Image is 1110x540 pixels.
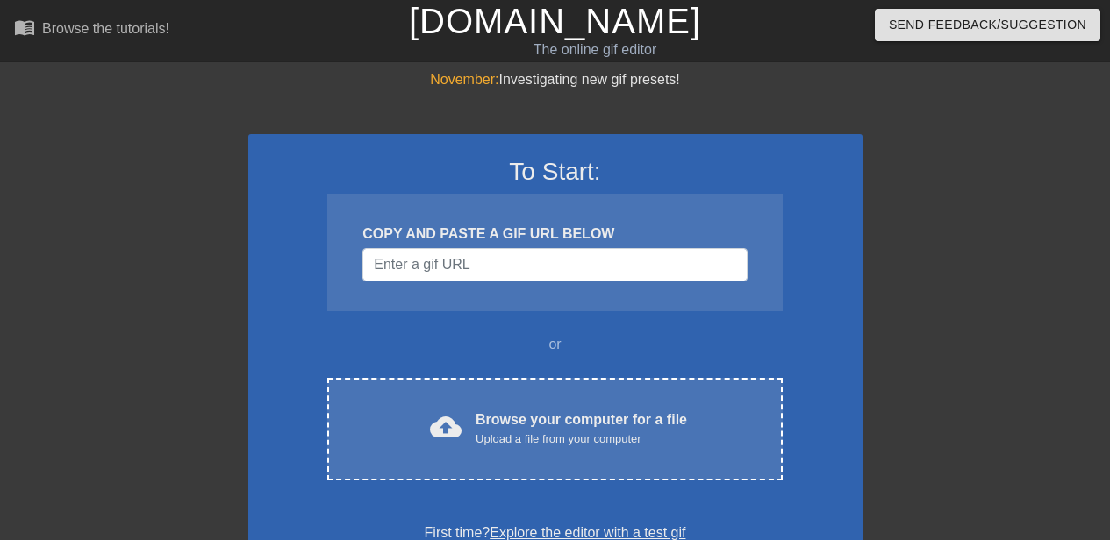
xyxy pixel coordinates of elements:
span: November: [430,72,498,87]
div: Upload a file from your computer [476,430,687,448]
div: or [294,334,817,355]
div: Browse the tutorials! [42,21,169,36]
h3: To Start: [271,157,840,187]
span: cloud_upload [430,411,462,443]
input: Username [362,248,747,281]
button: Send Feedback/Suggestion [875,9,1100,41]
a: [DOMAIN_NAME] [409,2,701,40]
div: The online gif editor [379,39,812,60]
a: Explore the editor with a test gif [490,525,685,540]
div: Investigating new gif presets! [248,69,863,90]
a: Browse the tutorials! [14,17,169,44]
div: COPY AND PASTE A GIF URL BELOW [362,224,747,245]
span: menu_book [14,17,35,38]
span: Send Feedback/Suggestion [889,14,1086,36]
div: Browse your computer for a file [476,409,687,448]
